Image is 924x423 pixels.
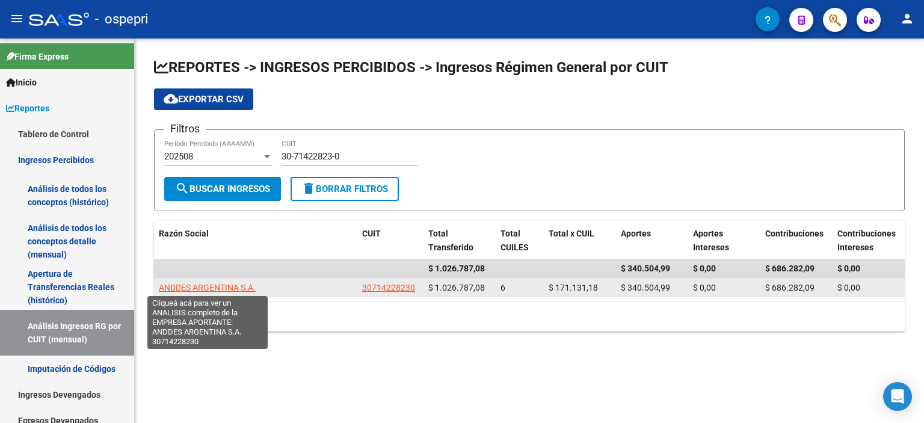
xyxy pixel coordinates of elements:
div: Open Intercom Messenger [883,382,912,411]
span: Aportes [621,229,651,238]
button: Buscar Ingresos [164,177,281,201]
span: 6 [500,283,505,292]
span: $ 340.504,99 [621,283,670,292]
datatable-header-cell: Total x CUIL [544,221,616,261]
span: Total x CUIL [549,229,594,238]
span: Firma Express [6,50,69,63]
span: Borrar Filtros [301,184,388,194]
button: Exportar CSV [154,88,253,110]
span: Contribuciones Intereses [837,229,896,252]
datatable-header-cell: Aportes Intereses [688,221,760,261]
mat-icon: person [900,11,914,26]
mat-icon: search [175,181,189,196]
span: Aportes Intereses [693,229,729,252]
mat-icon: delete [301,181,316,196]
span: Contribuciones [765,229,824,238]
span: CUIT [362,229,381,238]
datatable-header-cell: Contribuciones Intereses [833,221,905,261]
span: Inicio [6,76,37,89]
span: Razón Social [159,229,209,238]
span: Reportes [6,102,49,115]
span: $ 0,00 [693,264,716,273]
span: $ 686.282,09 [765,264,815,273]
span: Exportar CSV [164,94,244,105]
span: 202508 [164,151,193,162]
span: - ospepri [95,6,148,32]
h3: Filtros [164,120,206,137]
mat-icon: cloud_download [164,91,178,106]
span: $ 0,00 [837,283,860,292]
span: REPORTES -> INGRESOS PERCIBIDOS -> Ingresos Régimen General por CUIT [154,59,668,76]
mat-icon: menu [10,11,24,26]
span: Total Transferido [428,229,473,252]
span: ANDDES ARGENTINA S.A. [159,283,256,292]
span: $ 1.026.787,08 [428,264,485,273]
span: Total CUILES [500,229,529,252]
button: Borrar Filtros [291,177,399,201]
span: $ 171.131,18 [549,283,598,292]
span: 30714228230 [362,283,415,292]
datatable-header-cell: CUIT [357,221,423,261]
span: $ 0,00 [693,283,716,292]
span: $ 0,00 [837,264,860,273]
span: Buscar Ingresos [175,184,270,194]
datatable-header-cell: Contribuciones [760,221,833,261]
span: $ 340.504,99 [621,264,670,273]
datatable-header-cell: Razón Social [154,221,357,261]
datatable-header-cell: Total CUILES [496,221,544,261]
span: $ 1.026.787,08 [428,283,485,292]
span: $ 686.282,09 [765,283,815,292]
datatable-header-cell: Aportes [616,221,688,261]
datatable-header-cell: Total Transferido [423,221,496,261]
